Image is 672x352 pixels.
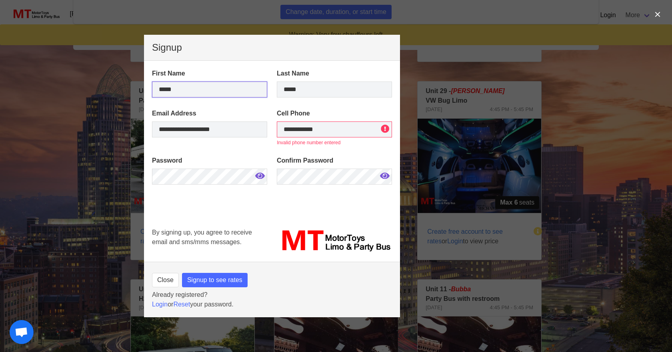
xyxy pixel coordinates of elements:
label: Last Name [277,69,392,78]
label: Confirm Password [277,156,392,165]
p: Already registered? [152,290,392,300]
img: MT_logo_name.png [277,228,392,254]
div: Open chat [10,320,34,344]
button: Close [152,273,179,287]
p: Invalid phone number entered [277,139,392,146]
label: Password [152,156,267,165]
p: Signup [152,43,392,52]
div: By signing up, you agree to receive email and sms/mms messages. [147,223,272,259]
label: Email Address [152,109,267,118]
button: Signup to see rates [182,273,248,287]
label: Cell Phone [277,109,392,118]
a: Reset [173,301,190,308]
label: First Name [152,69,267,78]
a: Login [152,301,168,308]
p: or your password. [152,300,392,309]
iframe: reCAPTCHA [152,196,274,256]
span: Signup to see rates [187,275,242,285]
